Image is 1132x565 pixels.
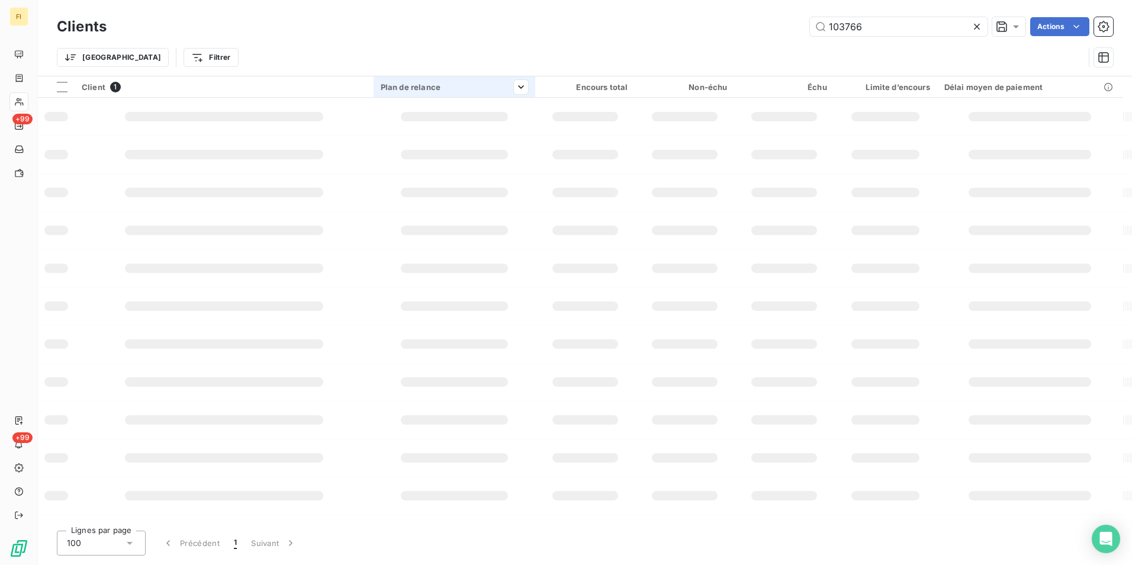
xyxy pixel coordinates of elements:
a: +99 [9,116,28,135]
button: 1 [227,531,244,556]
div: Open Intercom Messenger [1092,525,1120,553]
span: +99 [12,114,33,124]
button: Précédent [155,531,227,556]
span: 100 [67,537,81,549]
button: Suivant [244,531,304,556]
div: Plan de relance [381,82,528,92]
span: +99 [12,432,33,443]
button: [GEOGRAPHIC_DATA] [57,48,169,67]
span: 1 [110,82,121,92]
div: Échu [742,82,827,92]
img: Logo LeanPay [9,539,28,558]
input: Rechercher [810,17,988,36]
div: Délai moyen de paiement [944,82,1115,92]
button: Actions [1030,17,1089,36]
button: Filtrer [184,48,238,67]
span: 1 [234,537,237,549]
span: Client [82,82,105,92]
div: Encours total [542,82,628,92]
div: Non-échu [642,82,727,92]
h3: Clients [57,16,107,37]
div: Limite d’encours [841,82,930,92]
div: FI [9,7,28,26]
